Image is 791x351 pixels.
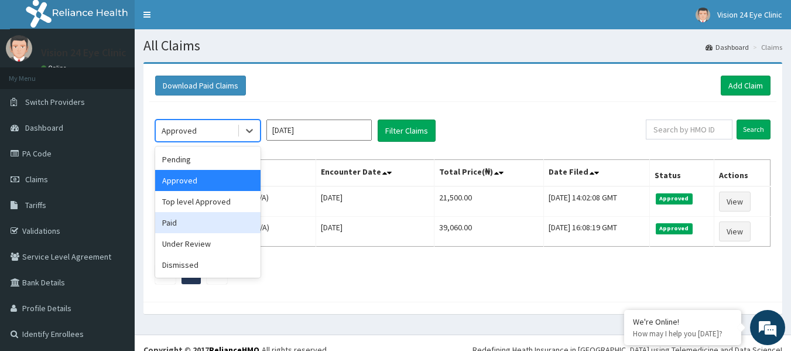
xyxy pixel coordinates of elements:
li: Claims [750,42,782,52]
th: Status [650,160,714,187]
p: How may I help you today? [633,329,732,339]
div: Dismissed [155,254,261,275]
button: Download Paid Claims [155,76,246,96]
a: Online [41,64,69,72]
div: We're Online! [633,316,732,327]
span: Switch Providers [25,97,85,107]
a: View [719,192,751,212]
button: Filter Claims [378,120,436,142]
th: Actions [714,160,771,187]
div: Chat with us now [61,66,197,81]
span: Dashboard [25,122,63,133]
div: Approved [162,125,197,137]
span: Tariffs [25,200,46,210]
p: Vision 24 Eye Clinic [41,47,126,58]
textarea: Type your message and hit 'Enter' [6,230,223,271]
img: User Image [6,35,32,62]
div: Paid [155,212,261,233]
td: [DATE] 14:02:08 GMT [544,186,650,217]
th: Date Filed [544,160,650,187]
span: Claims [25,174,48,185]
div: Top level Approved [155,191,261,212]
div: Minimize live chat window [192,6,220,34]
div: Approved [155,170,261,191]
td: [DATE] [316,217,434,247]
td: [DATE] 16:08:19 GMT [544,217,650,247]
img: User Image [696,8,710,22]
input: Search [737,120,771,139]
a: View [719,221,751,241]
img: d_794563401_company_1708531726252_794563401 [22,59,47,88]
input: Search by HMO ID [646,120,732,139]
h1: All Claims [143,38,782,53]
input: Select Month and Year [266,120,372,141]
div: Under Review [155,233,261,254]
span: Approved [656,223,693,234]
span: We're online! [68,103,162,221]
div: Pending [155,149,261,170]
th: Encounter Date [316,160,434,187]
th: Total Price(₦) [434,160,544,187]
a: Dashboard [706,42,749,52]
td: 21,500.00 [434,186,544,217]
td: 39,060.00 [434,217,544,247]
td: [DATE] [316,186,434,217]
span: Vision 24 Eye Clinic [717,9,782,20]
a: Add Claim [721,76,771,96]
span: Approved [656,193,693,204]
